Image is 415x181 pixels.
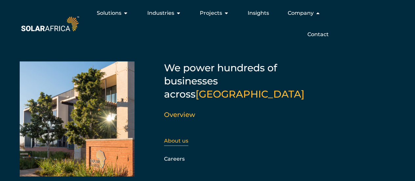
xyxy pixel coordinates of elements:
[247,9,269,17] a: Insights
[97,9,121,17] span: Solutions
[199,9,222,17] span: Projects
[164,156,185,162] a: Careers
[164,111,195,119] a: Overview
[164,61,328,101] h5: We power hundreds of businesses across
[287,9,313,17] span: Company
[164,138,188,144] a: About us
[196,88,304,100] span: [GEOGRAPHIC_DATA]
[80,7,334,41] nav: Menu
[80,7,334,41] div: Menu Toggle
[147,9,174,17] span: Industries
[307,31,328,38] a: Contact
